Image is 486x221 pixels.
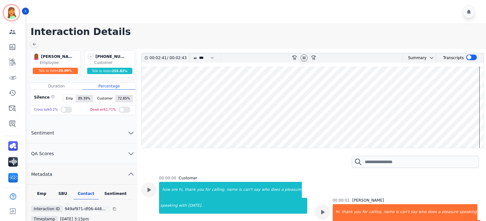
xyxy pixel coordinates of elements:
div: Sentiment [99,191,132,199]
div: say [410,204,418,220]
span: 72.85 % [115,95,132,102]
div: 00:02:43 [168,53,186,63]
div: thank [341,204,353,220]
div: are [171,182,178,198]
div: Transcripts [443,53,464,63]
div: does [270,182,281,198]
div: name [226,182,238,198]
div: / [149,53,188,63]
div: hi, [333,204,341,220]
span: - [87,53,94,60]
span: 255.82 % [112,69,128,73]
div: Customer [179,176,197,181]
div: thank [184,182,196,198]
div: Customer [94,60,133,65]
div: 00:00:00 [159,176,176,181]
div: [PERSON_NAME] [41,53,73,60]
div: a [437,204,441,220]
div: Summary [403,53,427,63]
svg: chevron down [127,150,135,157]
button: Metadata chevron up [26,164,137,185]
div: is [238,182,243,198]
div: 00:02:41 [149,53,167,63]
div: Contact [73,191,99,199]
div: [DATE]. [188,198,307,214]
div: you [196,182,205,198]
span: QA Scores [26,150,59,157]
div: Interaction ID [31,206,62,212]
div: hi, [178,182,184,198]
button: QA Scores chevron down [26,143,137,164]
div: [PHONE_NUMBER] [95,53,127,60]
div: who [418,204,427,220]
div: SBU [52,191,73,199]
div: Dead air 61.71 % [90,105,116,114]
div: calling. [211,182,226,198]
div: Emp [31,191,52,199]
div: Duration [30,83,83,90]
div: Cross talk 0.2 % [34,105,58,114]
div: name [383,204,395,220]
div: speaking [459,204,477,220]
svg: chevron up [127,170,135,178]
div: 949af971-df06-4485-b773-49bbad85bb08 [62,206,110,212]
div: Employee [40,60,79,65]
div: say [253,182,261,198]
svg: chevron down [429,55,434,60]
div: speaking [160,198,178,214]
span: Metadata [26,171,57,177]
span: Sentiment [26,130,59,136]
img: Bordered avatar [4,5,19,20]
button: chevron down [427,55,434,60]
div: how [160,182,171,198]
div: [PERSON_NAME] [352,198,384,203]
span: 39.09 % [59,69,72,73]
div: you [353,204,362,220]
div: can't [399,204,410,220]
div: calling. [368,204,383,220]
div: is [395,204,399,220]
div: Talk to listen [87,68,132,74]
div: pleasure [441,204,459,220]
div: for [362,204,368,220]
div: does [427,204,438,220]
div: pleasure [284,182,302,198]
div: Silence [33,95,55,102]
div: who [261,182,270,198]
span: Customer [95,95,115,102]
div: with [178,198,187,214]
span: 89.39 % [76,95,93,102]
span: Emp [63,95,75,102]
h1: Interaction Details [31,26,486,38]
div: 00:00:01 [333,198,350,203]
div: can't [242,182,253,198]
div: Percentage [83,83,135,90]
svg: chevron down [127,129,135,137]
div: a [281,182,284,198]
div: for [205,182,211,198]
div: Talk to listen [33,68,78,74]
button: Sentiment chevron down [26,123,137,143]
